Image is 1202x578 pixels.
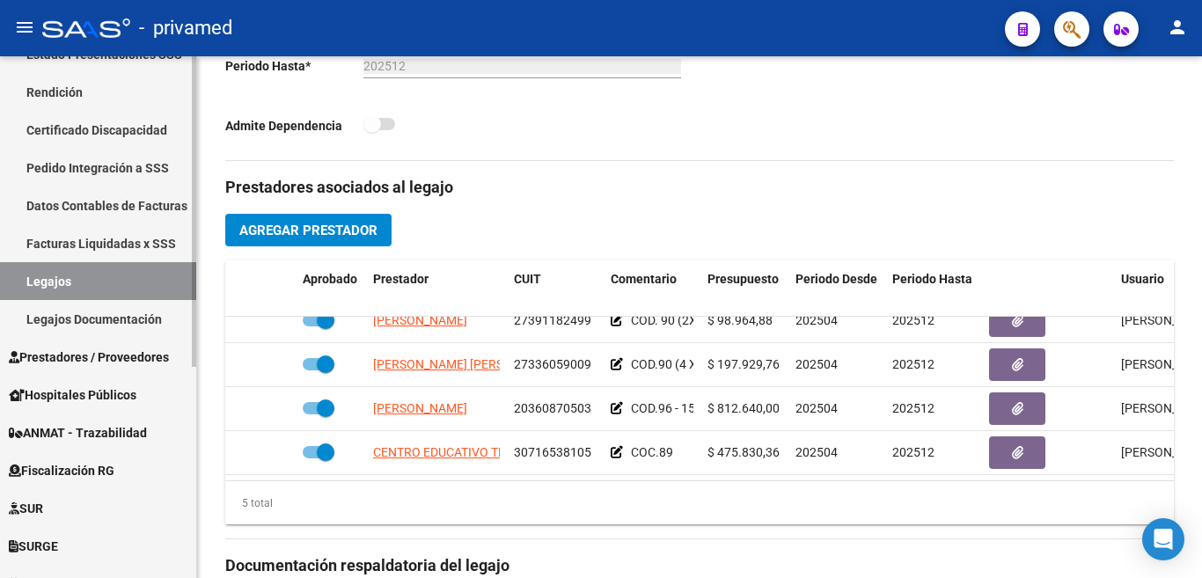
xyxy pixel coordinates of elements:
h3: Documentación respaldatoria del legajo [225,553,1174,578]
span: 202512 [892,313,934,327]
span: [PERSON_NAME] [373,401,467,415]
span: 202512 [892,401,934,415]
span: CUIT [514,272,541,286]
span: $ 197.929,76 [707,357,780,371]
p: Admite Dependencia [225,116,363,135]
mat-icon: menu [14,17,35,38]
span: 202512 [892,445,934,459]
mat-icon: person [1167,17,1188,38]
span: Fiscalización RG [9,461,114,480]
span: $ 98.964,88 [707,313,773,327]
span: SUR [9,499,43,518]
span: Periodo Hasta [892,272,972,286]
datatable-header-cell: Comentario [604,260,700,318]
span: ANMAT - Trazabilidad [9,423,147,443]
span: Periodo Desde [795,272,877,286]
button: Agregar Prestador [225,214,392,246]
span: COD. 90 (2XSEM) [631,313,726,327]
span: 27391182499 [514,313,591,327]
span: 202504 [795,445,838,459]
span: 202512 [892,357,934,371]
span: Presupuesto [707,272,779,286]
span: COD.96 - 1500 KM MENSUALES [631,401,803,415]
datatable-header-cell: Prestador [366,260,507,318]
datatable-header-cell: Periodo Desde [788,260,885,318]
span: Hospitales Públicos [9,385,136,405]
span: COC.89 [631,445,673,459]
span: 202504 [795,401,838,415]
span: Prestadores / Proveedores [9,348,169,367]
span: 202504 [795,313,838,327]
span: 30716538105 [514,445,591,459]
span: 202504 [795,357,838,371]
span: Prestador [373,272,429,286]
div: 5 total [225,494,273,513]
span: Usuario [1121,272,1164,286]
h3: Prestadores asociados al legajo [225,175,1174,200]
span: - privamed [139,9,232,48]
span: Comentario [611,272,677,286]
span: COD.90 (4 X SEM) [631,357,729,371]
p: Periodo Hasta [225,56,363,76]
datatable-header-cell: Presupuesto [700,260,788,318]
span: 20360870503 [514,401,591,415]
span: $ 812.640,00 [707,401,780,415]
span: Agregar Prestador [239,223,377,238]
span: [PERSON_NAME] [PERSON_NAME] [373,357,564,371]
span: $ 475.830,36 [707,445,780,459]
div: Open Intercom Messenger [1142,518,1184,560]
datatable-header-cell: CUIT [507,260,604,318]
span: CENTRO EDUCATIVO TERAPEUTICO BRIO S.A. [373,445,627,459]
datatable-header-cell: Periodo Hasta [885,260,982,318]
span: Aprobado [303,272,357,286]
span: [PERSON_NAME] [373,313,467,327]
span: SURGE [9,537,58,556]
span: 27336059009 [514,357,591,371]
datatable-header-cell: Aprobado [296,260,366,318]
